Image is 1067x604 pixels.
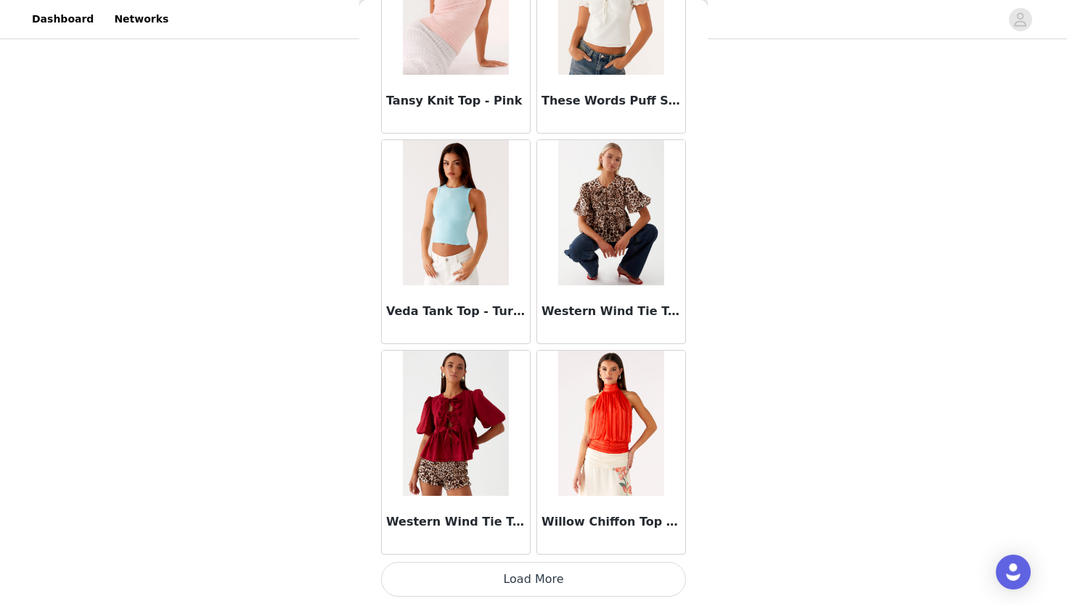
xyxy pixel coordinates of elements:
[23,3,102,36] a: Dashboard
[558,140,663,285] img: Western Wind Tie Top - Leopard
[558,351,663,496] img: Willow Chiffon Top - Coral
[105,3,177,36] a: Networks
[541,92,681,110] h3: These Words Puff Sleeve Top - White
[386,92,526,110] h3: Tansy Knit Top - Pink
[381,562,686,597] button: Load More
[386,303,526,320] h3: Veda Tank Top - Turquoise
[996,555,1031,589] div: Open Intercom Messenger
[1013,8,1027,31] div: avatar
[403,140,508,285] img: Veda Tank Top - Turquoise
[541,303,681,320] h3: Western Wind Tie Top - Leopard
[386,513,526,531] h3: Western Wind Tie Top - Maroon
[541,513,681,531] h3: Willow Chiffon Top - Coral
[403,351,508,496] img: Western Wind Tie Top - Maroon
